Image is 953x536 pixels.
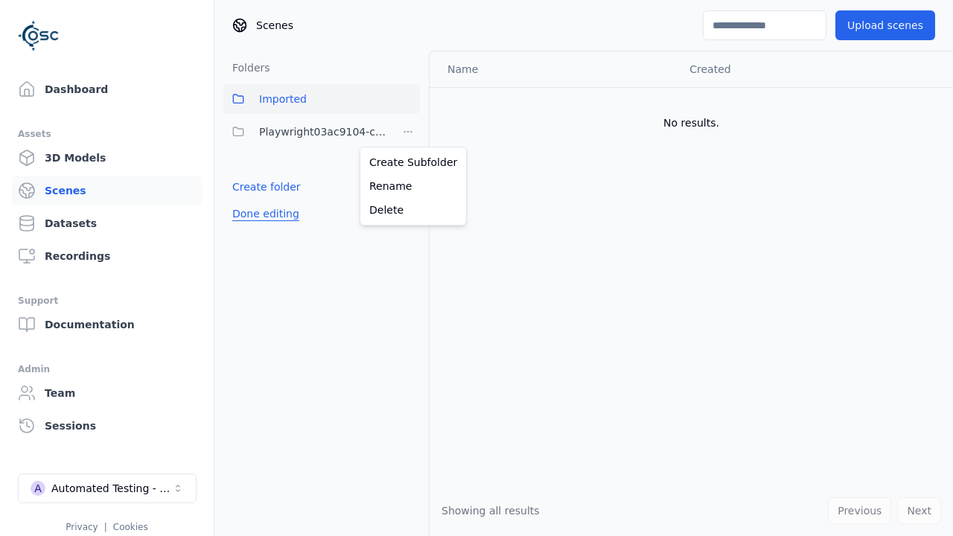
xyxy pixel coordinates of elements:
[363,198,463,222] a: Delete
[363,174,463,198] a: Rename
[363,150,463,174] a: Create Subfolder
